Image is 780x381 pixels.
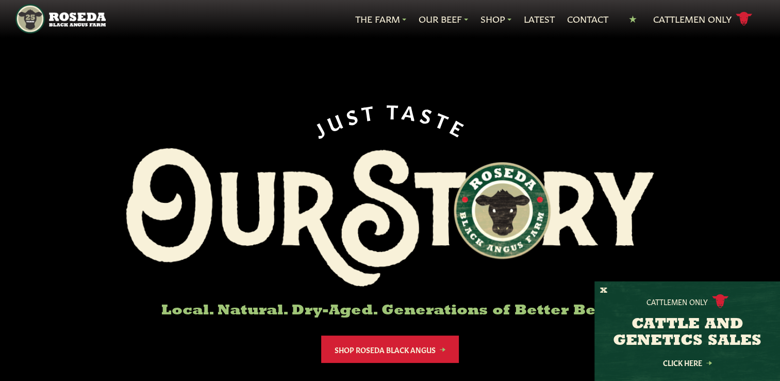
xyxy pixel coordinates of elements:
span: A [401,100,421,122]
a: Shop Roseda Black Angus [321,336,459,363]
img: https://roseda.com/wp-content/uploads/2021/05/roseda-25-header.png [15,4,106,34]
a: Shop [480,12,511,26]
span: T [360,100,379,122]
a: Our Beef [419,12,468,26]
span: T [433,107,455,133]
img: cattle-icon.svg [712,294,728,308]
span: U [323,107,347,133]
p: Cattlemen Only [646,296,708,307]
span: E [447,115,471,140]
span: J [309,115,330,140]
a: The Farm [355,12,406,26]
button: X [600,285,607,296]
div: JUST TASTE [308,99,472,140]
h6: Local. Natural. Dry-Aged. Generations of Better Beef. [126,303,654,319]
h3: CATTLE AND GENETICS SALES [607,316,767,350]
a: Click Here [641,359,734,366]
span: S [418,103,438,126]
a: Contact [567,12,608,26]
a: Cattlemen Only [653,10,752,28]
span: S [343,102,363,126]
img: Roseda Black Aangus Farm [126,148,654,287]
a: Latest [524,12,555,26]
span: T [386,99,403,120]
